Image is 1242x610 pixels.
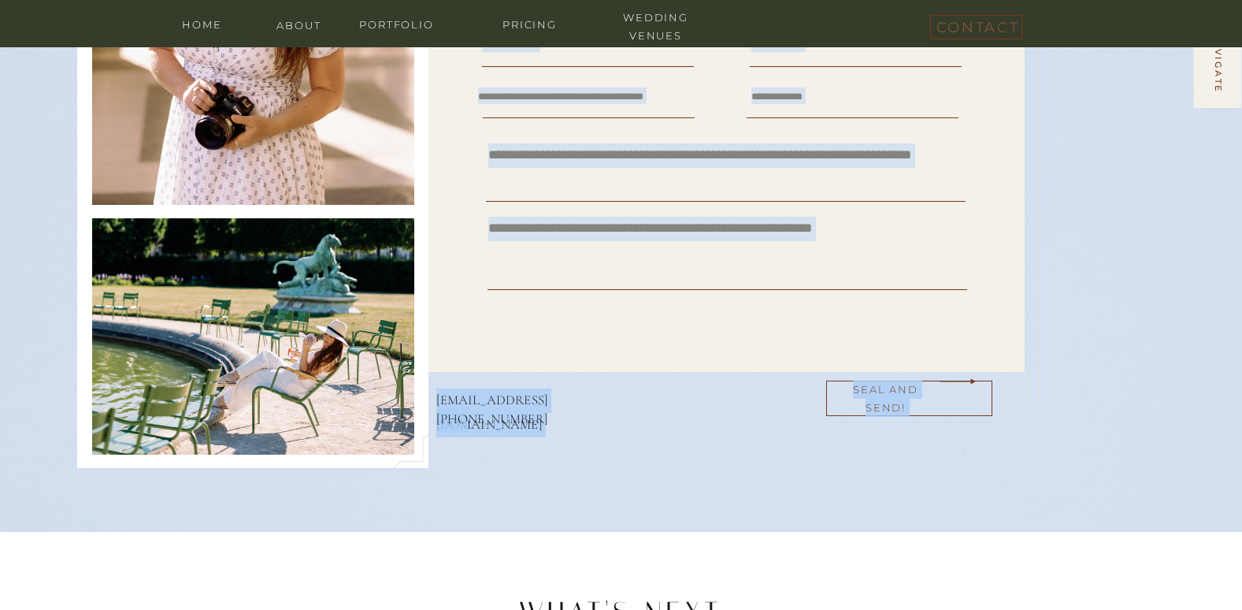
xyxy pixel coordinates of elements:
[936,15,1015,33] a: contact
[483,16,577,31] a: Pricing
[609,9,703,24] a: wedding venues
[1210,31,1225,101] h1: navigate
[436,407,507,425] a: [PHONE_NUMBER]
[268,17,331,32] a: about
[436,389,552,411] a: [EMAIL_ADDRESS][DOMAIN_NAME]
[171,16,234,31] a: home
[836,381,936,400] a: seal and send!
[350,16,444,31] a: portfolio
